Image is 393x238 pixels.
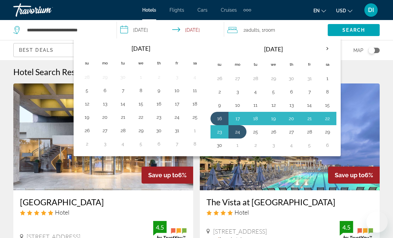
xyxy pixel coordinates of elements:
[322,87,333,96] button: Day 8
[210,41,336,152] table: Right calendar grid
[55,209,69,216] span: Hotel
[190,126,200,135] button: Day 1
[286,141,297,150] button: Day 4
[19,47,54,53] span: Best Deals
[214,127,225,137] button: Day 23
[214,114,225,123] button: Day 16
[243,5,251,15] button: Extra navigation items
[170,7,184,13] span: Flights
[82,112,92,122] button: Day 19
[148,172,178,179] span: Save up to
[153,223,167,231] div: 4.5
[243,25,259,35] span: 2
[82,126,92,135] button: Day 26
[136,72,146,82] button: Day 1
[100,99,110,108] button: Day 13
[136,99,146,108] button: Day 15
[172,99,182,108] button: Day 17
[214,87,225,96] button: Day 2
[250,114,261,123] button: Day 18
[232,141,243,150] button: Day 1
[286,114,297,123] button: Day 20
[100,86,110,95] button: Day 6
[172,112,182,122] button: Day 24
[190,139,200,149] button: Day 8
[259,25,275,35] span: , 1
[190,72,200,82] button: Day 4
[246,27,259,33] span: Adults
[154,126,164,135] button: Day 30
[250,141,261,150] button: Day 2
[353,46,363,55] span: Map
[250,87,261,96] button: Day 4
[13,83,193,190] img: Hilton Tel Aviv
[228,41,318,57] th: [DATE]
[304,127,315,137] button: Day 28
[136,112,146,122] button: Day 22
[328,167,380,184] div: 6%
[118,99,128,108] button: Day 14
[221,7,237,13] a: Cruises
[20,197,187,207] h3: [GEOGRAPHIC_DATA]
[190,99,200,108] button: Day 18
[100,112,110,122] button: Day 20
[136,126,146,135] button: Day 29
[304,87,315,96] button: Day 7
[154,86,164,95] button: Day 9
[322,114,333,123] button: Day 22
[313,8,320,13] span: en
[264,27,275,33] span: Room
[322,141,333,150] button: Day 6
[340,223,353,231] div: 4.5
[82,99,92,108] button: Day 12
[100,139,110,149] button: Day 3
[304,141,315,150] button: Day 5
[96,41,186,56] th: [DATE]
[142,7,156,13] a: Hotels
[118,112,128,122] button: Day 21
[82,139,92,149] button: Day 2
[118,72,128,82] button: Day 30
[172,72,182,82] button: Day 3
[213,228,267,235] span: [STREET_ADDRESS]
[136,86,146,95] button: Day 8
[78,41,204,151] table: Left calendar grid
[322,127,333,137] button: Day 29
[286,127,297,137] button: Day 27
[117,20,224,40] button: Select check in and out date
[190,86,200,95] button: Day 11
[154,72,164,82] button: Day 2
[328,24,380,36] button: Search
[232,87,243,96] button: Day 3
[82,86,92,95] button: Day 5
[286,100,297,110] button: Day 13
[214,100,225,110] button: Day 9
[368,7,374,13] span: DI
[214,141,225,150] button: Day 30
[100,126,110,135] button: Day 27
[206,209,373,216] div: 4 star Hotel
[197,7,207,13] a: Cars
[318,41,336,56] button: Next month
[335,172,365,179] span: Save up to
[154,139,164,149] button: Day 6
[190,112,200,122] button: Day 25
[136,139,146,149] button: Day 5
[304,114,315,123] button: Day 21
[172,126,182,135] button: Day 31
[268,141,279,150] button: Day 3
[19,46,125,54] mat-select: Sort by
[313,6,326,15] button: Change language
[342,27,365,33] span: Search
[26,25,107,35] input: Search hotel destination
[336,8,346,13] span: USD
[232,127,243,137] button: Day 24
[322,100,333,110] button: Day 15
[206,197,373,207] a: The Vista at [GEOGRAPHIC_DATA]
[268,114,279,123] button: Day 19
